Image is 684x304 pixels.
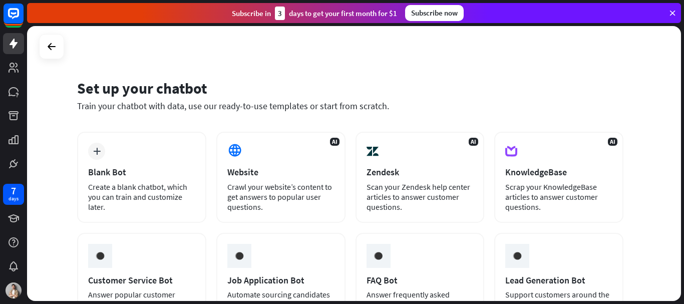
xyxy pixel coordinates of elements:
div: Subscribe now [405,5,464,21]
div: 7 [11,186,16,195]
div: 3 [275,7,285,20]
a: 7 days [3,184,24,205]
div: days [9,195,19,202]
div: Subscribe in days to get your first month for $1 [232,7,397,20]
